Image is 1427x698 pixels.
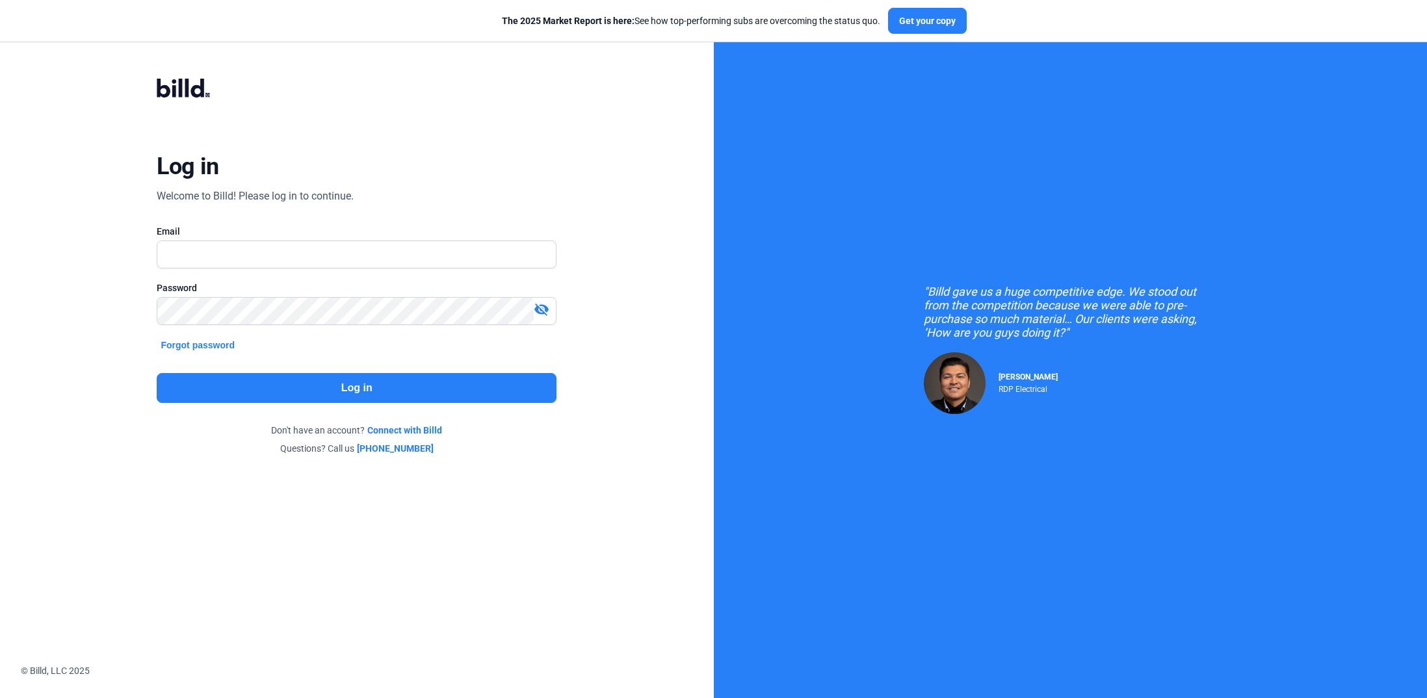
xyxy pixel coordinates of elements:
div: Questions? Call us [157,442,556,455]
div: Don't have an account? [157,424,556,437]
a: Connect with Billd [367,424,442,437]
div: Welcome to Billd! Please log in to continue. [157,188,354,204]
div: Log in [157,152,218,181]
span: The 2025 Market Report is here: [502,16,635,26]
mat-icon: visibility_off [534,302,549,317]
div: Email [157,225,556,238]
button: Get your copy [888,8,967,34]
div: Password [157,281,556,294]
a: [PHONE_NUMBER] [357,442,434,455]
div: RDP Electrical [999,381,1058,394]
button: Forgot password [157,338,239,352]
span: [PERSON_NAME] [999,372,1058,381]
div: "Billd gave us a huge competitive edge. We stood out from the competition because we were able to... [924,285,1216,339]
img: Raul Pacheco [924,352,986,414]
button: Log in [157,373,556,403]
div: See how top-performing subs are overcoming the status quo. [502,14,880,27]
